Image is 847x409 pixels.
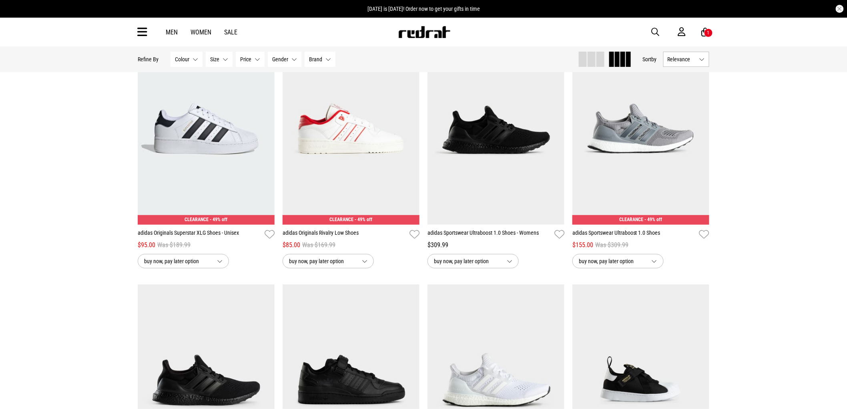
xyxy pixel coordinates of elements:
a: Women [191,28,211,36]
a: adidas Originals Superstar XLG Shoes - Unisex [138,229,261,240]
span: Was $169.99 [302,240,335,250]
button: Gender [268,52,301,67]
div: 1 [707,30,710,36]
span: buy now, pay later option [289,256,355,266]
button: Open LiveChat chat widget [6,3,30,27]
img: Adidas Originals Rivalry Low Shoes in White [283,33,419,225]
span: CLEARANCE [330,217,354,222]
button: buy now, pay later option [283,254,374,268]
span: Brand [309,56,322,62]
img: Adidas Sportswear Ultraboost 1.0 Shoes - Womens in Black [428,33,564,225]
span: Price [240,56,251,62]
a: adidas Originals Rivalry Low Shoes [283,229,406,240]
span: Was $189.99 [157,240,191,250]
span: CLEARANCE [185,217,209,222]
a: Sale [224,28,237,36]
span: $155.00 [572,240,593,250]
button: buy now, pay later option [138,254,229,268]
button: Relevance [663,52,709,67]
img: Adidas Originals Superstar Xlg Shoes - Unisex in White [138,33,275,225]
span: by [652,56,657,62]
span: - 49% off [210,217,228,222]
button: Sortby [643,54,657,64]
a: adidas Sportswear Ultraboost 1.0 Shoes - Womens [428,229,551,240]
span: Was $309.99 [595,240,628,250]
button: Colour [171,52,203,67]
img: Adidas Sportswear Ultraboost 1.0 Shoes in Grey [572,33,709,225]
a: 1 [702,28,709,36]
p: Refine By [138,56,159,62]
button: buy now, pay later option [572,254,664,268]
span: - 49% off [645,217,662,222]
span: CLEARANCE [620,217,644,222]
span: - 49% off [355,217,373,222]
button: Price [236,52,265,67]
span: $85.00 [283,240,300,250]
span: Relevance [668,56,696,62]
span: buy now, pay later option [144,256,211,266]
span: buy now, pay later option [434,256,500,266]
span: Size [210,56,219,62]
span: [DATE] is [DATE]! Order now to get your gifts in time [367,6,480,12]
img: Redrat logo [398,26,451,38]
a: Men [166,28,178,36]
button: buy now, pay later option [428,254,519,268]
button: Brand [305,52,335,67]
a: adidas Sportswear Ultraboost 1.0 Shoes [572,229,696,240]
div: $309.99 [428,240,564,250]
span: $95.00 [138,240,155,250]
span: Colour [175,56,189,62]
button: Size [206,52,233,67]
span: buy now, pay later option [579,256,645,266]
span: Gender [272,56,288,62]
